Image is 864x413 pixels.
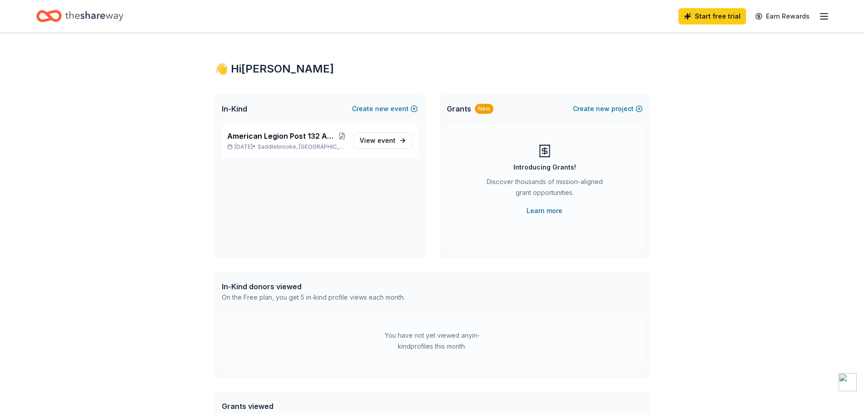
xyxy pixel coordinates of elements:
span: Saddlebrooke, [GEOGRAPHIC_DATA] [258,143,346,151]
span: View [360,135,395,146]
div: Discover thousands of mission-aligned grant opportunities. [483,176,606,202]
button: Createnewproject [573,103,643,114]
a: Learn more [527,205,562,216]
div: New [475,104,493,114]
div: Grants viewed [222,401,400,412]
a: View event [354,132,412,149]
a: Earn Rewards [750,8,815,24]
div: You have not yet viewed any in-kind profiles this month. [376,330,489,352]
a: Home [36,5,123,27]
div: Introducing Grants! [513,162,576,173]
span: new [596,103,610,114]
div: On the Free plan, you get 5 in-kind profile views each month. [222,292,405,303]
div: 👋 Hi [PERSON_NAME] [215,62,650,76]
a: Start free trial [679,8,746,24]
div: In-Kind donors viewed [222,281,405,292]
span: new [375,103,389,114]
span: event [377,136,395,144]
span: American Legion Post 132 Annual Golf Tournament Fundraiser [227,131,337,141]
p: [DATE] • [227,143,347,151]
span: Grants [447,103,471,114]
button: Createnewevent [352,103,418,114]
span: In-Kind [222,103,247,114]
